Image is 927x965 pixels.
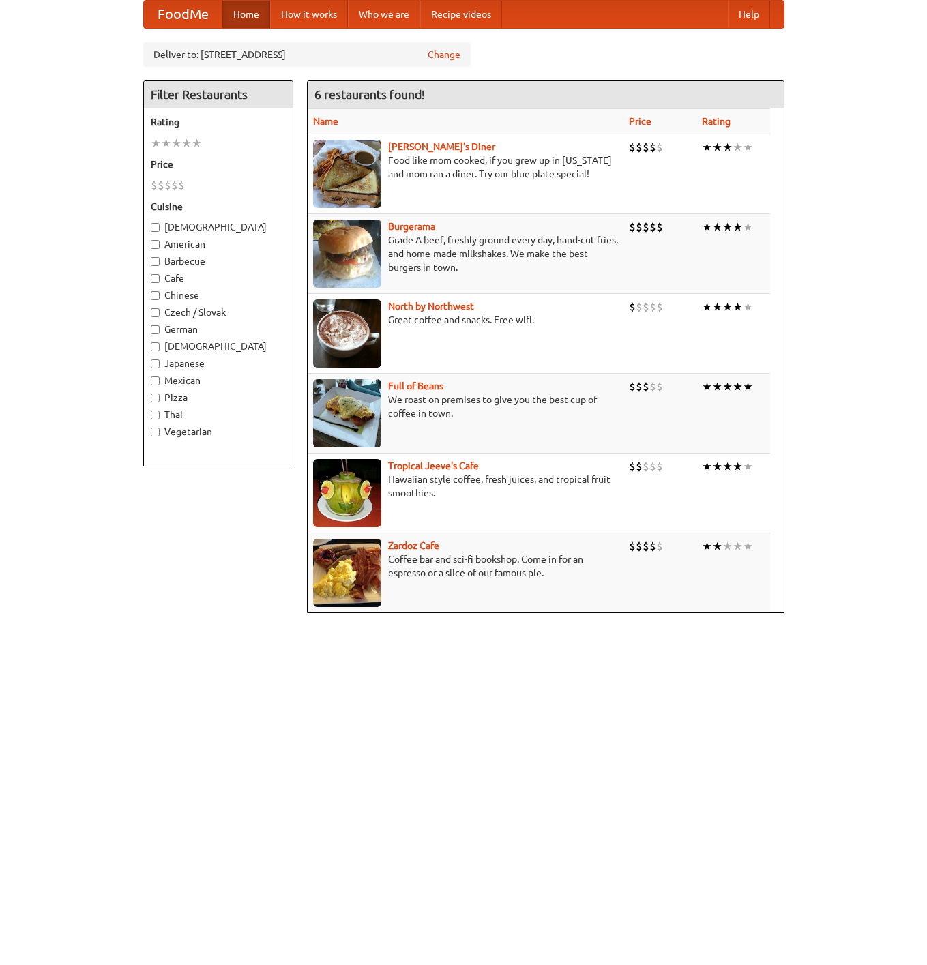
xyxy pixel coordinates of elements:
[313,539,381,607] img: zardoz.jpg
[643,220,649,235] li: $
[656,379,663,394] li: $
[649,459,656,474] li: $
[702,220,712,235] li: ★
[656,299,663,314] li: $
[722,379,733,394] li: ★
[733,299,743,314] li: ★
[151,359,160,368] input: Japanese
[388,221,435,232] a: Burgerama
[313,299,381,368] img: north.jpg
[636,379,643,394] li: $
[151,308,160,317] input: Czech / Slovak
[151,425,286,439] label: Vegetarian
[722,299,733,314] li: ★
[388,381,443,391] a: Full of Beans
[702,116,731,127] a: Rating
[151,291,160,300] input: Chinese
[712,459,722,474] li: ★
[733,539,743,554] li: ★
[313,379,381,447] img: beans.jpg
[388,540,439,551] a: Zardoz Cafe
[313,153,618,181] p: Food like mom cooked, if you grew up in [US_STATE] and mom ran a diner. Try our blue plate special!
[649,379,656,394] li: $
[722,459,733,474] li: ★
[151,340,286,353] label: [DEMOGRAPHIC_DATA]
[151,323,286,336] label: German
[712,140,722,155] li: ★
[712,220,722,235] li: ★
[636,220,643,235] li: $
[151,254,286,268] label: Barbecue
[171,178,178,193] li: $
[702,140,712,155] li: ★
[313,393,618,420] p: We roast on premises to give you the best cup of coffee in town.
[151,394,160,402] input: Pizza
[164,178,171,193] li: $
[649,220,656,235] li: $
[151,223,160,232] input: [DEMOGRAPHIC_DATA]
[151,342,160,351] input: [DEMOGRAPHIC_DATA]
[313,233,618,274] p: Grade A beef, freshly ground every day, hand-cut fries, and home-made milkshakes. We make the bes...
[649,539,656,554] li: $
[314,88,425,101] ng-pluralize: 6 restaurants found!
[629,379,636,394] li: $
[743,140,753,155] li: ★
[151,274,160,283] input: Cafe
[313,552,618,580] p: Coffee bar and sci-fi bookshop. Come in for an espresso or a slice of our famous pie.
[712,299,722,314] li: ★
[313,220,381,288] img: burgerama.jpg
[636,140,643,155] li: $
[313,140,381,208] img: sallys.jpg
[656,220,663,235] li: $
[388,460,479,471] b: Tropical Jeeve's Cafe
[348,1,420,28] a: Who we are
[629,459,636,474] li: $
[144,1,222,28] a: FoodMe
[270,1,348,28] a: How it works
[181,136,192,151] li: ★
[420,1,502,28] a: Recipe videos
[649,299,656,314] li: $
[733,220,743,235] li: ★
[151,271,286,285] label: Cafe
[171,136,181,151] li: ★
[151,257,160,266] input: Barbecue
[143,42,471,67] div: Deliver to: [STREET_ADDRESS]
[313,473,618,500] p: Hawaiian style coffee, fresh juices, and tropical fruit smoothies.
[178,178,185,193] li: $
[388,141,495,152] a: [PERSON_NAME]'s Diner
[643,379,649,394] li: $
[313,459,381,527] img: jeeves.jpg
[702,299,712,314] li: ★
[722,220,733,235] li: ★
[151,306,286,319] label: Czech / Slovak
[151,115,286,129] h5: Rating
[151,357,286,370] label: Japanese
[158,178,164,193] li: $
[629,140,636,155] li: $
[151,240,160,249] input: American
[151,220,286,234] label: [DEMOGRAPHIC_DATA]
[151,237,286,251] label: American
[743,459,753,474] li: ★
[643,299,649,314] li: $
[712,379,722,394] li: ★
[388,301,474,312] a: North by Northwest
[722,539,733,554] li: ★
[428,48,460,61] a: Change
[151,411,160,419] input: Thai
[151,136,161,151] li: ★
[702,459,712,474] li: ★
[636,299,643,314] li: $
[733,379,743,394] li: ★
[733,140,743,155] li: ★
[151,158,286,171] h5: Price
[722,140,733,155] li: ★
[629,299,636,314] li: $
[144,81,293,108] h4: Filter Restaurants
[743,299,753,314] li: ★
